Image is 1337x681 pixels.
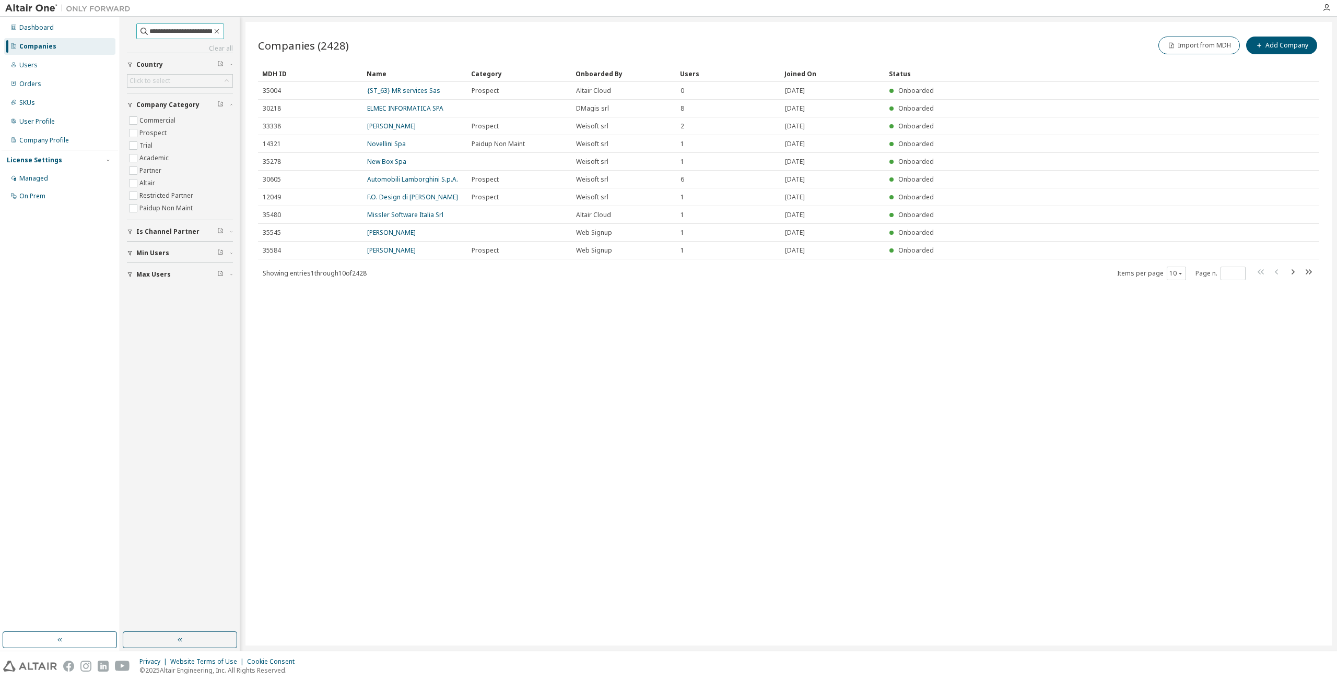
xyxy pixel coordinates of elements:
div: Status [889,65,1257,82]
img: altair_logo.svg [3,661,57,672]
span: Onboarded [898,122,934,130]
span: Web Signup [576,246,612,255]
img: facebook.svg [63,661,74,672]
span: [DATE] [785,140,805,148]
button: 10 [1169,269,1183,278]
span: Clear filter [217,270,224,279]
span: Min Users [136,249,169,257]
img: linkedin.svg [98,661,109,672]
span: Company Category [136,101,200,109]
span: 1 [681,229,684,237]
span: Prospect [472,175,499,184]
label: Prospect [139,127,169,139]
span: Showing entries 1 through 10 of 2428 [263,269,367,278]
div: Privacy [139,658,170,666]
span: Items per page [1117,267,1186,280]
a: {ST_63} MR services Sas [367,86,440,95]
span: Web Signup [576,229,612,237]
span: [DATE] [785,193,805,201]
span: Prospect [472,193,499,201]
div: Onboarded By [576,65,672,82]
a: [PERSON_NAME] [367,122,416,130]
span: Clear filter [217,228,224,236]
span: Onboarded [898,139,934,148]
span: Max Users [136,270,171,279]
div: Companies [19,42,56,51]
span: 2 [681,122,684,130]
span: [DATE] [785,122,805,130]
a: Novellini Spa [367,139,406,148]
span: Onboarded [898,228,934,237]
div: Dashboard [19,23,54,32]
div: Click to select [130,77,170,85]
span: 0 [681,87,684,95]
span: DMagis srl [576,104,609,113]
div: Name [367,65,463,82]
div: Click to select [127,75,232,87]
span: 35584 [263,246,281,255]
div: Company Profile [19,136,69,145]
div: Joined On [784,65,881,82]
div: Orders [19,80,41,88]
label: Restricted Partner [139,189,195,202]
span: Weisoft srl [576,193,608,201]
span: Onboarded [898,104,934,113]
label: Partner [139,164,163,177]
span: Companies (2428) [258,38,349,53]
a: New Box Spa [367,157,406,166]
span: [DATE] [785,104,805,113]
label: Paidup Non Maint [139,202,195,214]
span: 8 [681,104,684,113]
span: 35004 [263,87,281,95]
span: 1 [681,246,684,255]
span: Clear filter [217,101,224,109]
label: Altair [139,177,157,189]
div: User Profile [19,117,55,126]
span: Is Channel Partner [136,228,200,236]
span: 1 [681,140,684,148]
span: Onboarded [898,86,934,95]
span: [DATE] [785,246,805,255]
span: Prospect [472,122,499,130]
span: Clear filter [217,61,224,69]
div: License Settings [7,156,62,164]
span: 12049 [263,193,281,201]
a: Missler Software Italia Srl [367,210,443,219]
span: [DATE] [785,87,805,95]
div: Cookie Consent [247,658,301,666]
button: Min Users [127,242,233,265]
span: Onboarded [898,175,934,184]
span: [DATE] [785,229,805,237]
span: 30605 [263,175,281,184]
a: Automobili Lamborghini S.p.A. [367,175,458,184]
div: MDH ID [262,65,358,82]
span: Paidup Non Maint [472,140,525,148]
button: Is Channel Partner [127,220,233,243]
span: Weisoft srl [576,140,608,148]
span: Country [136,61,163,69]
span: 35278 [263,158,281,166]
img: instagram.svg [80,661,91,672]
span: Clear filter [217,249,224,257]
span: 35545 [263,229,281,237]
div: Category [471,65,567,82]
span: Onboarded [898,157,934,166]
span: [DATE] [785,175,805,184]
span: Onboarded [898,210,934,219]
a: [PERSON_NAME] [367,246,416,255]
div: Users [19,61,38,69]
a: [PERSON_NAME] [367,228,416,237]
span: 14321 [263,140,281,148]
label: Commercial [139,114,178,127]
button: Import from MDH [1158,37,1240,54]
div: Website Terms of Use [170,658,247,666]
label: Trial [139,139,155,152]
div: Users [680,65,776,82]
span: Weisoft srl [576,175,608,184]
button: Company Category [127,93,233,116]
span: Altair Cloud [576,87,611,95]
span: Prospect [472,246,499,255]
span: 1 [681,158,684,166]
span: Page n. [1195,267,1246,280]
button: Max Users [127,263,233,286]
